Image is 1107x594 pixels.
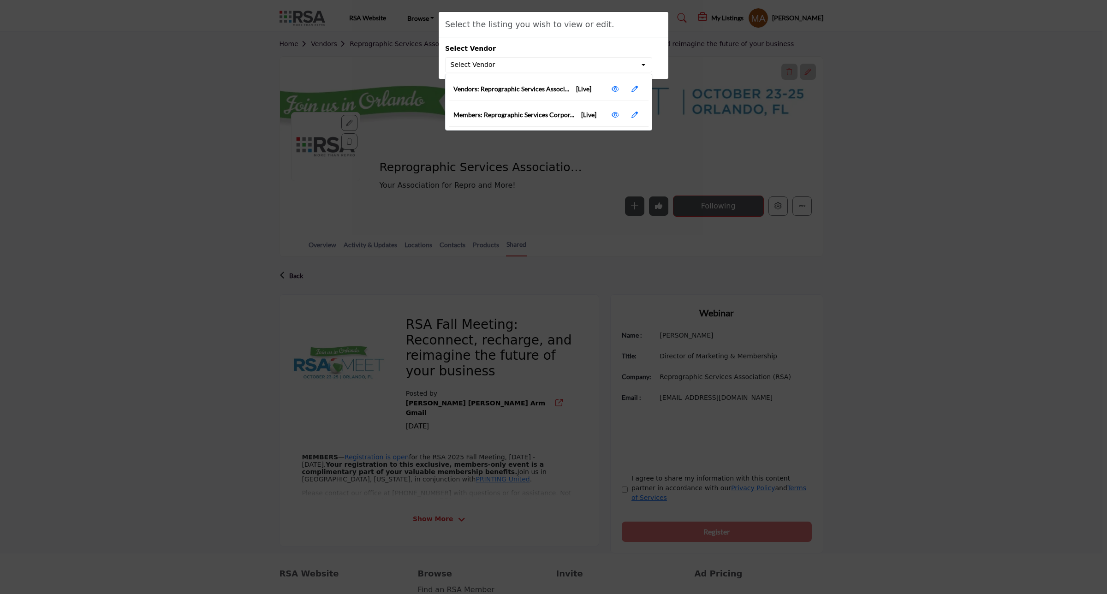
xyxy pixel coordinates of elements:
[453,110,596,119] span: Members: Reprographic Services Corporation (RSA)
[647,7,665,24] button: Close
[625,106,644,124] a: Edit
[445,57,652,73] button: Select Vendor
[606,80,625,98] a: View
[445,18,614,30] h1: Select the listing you wish to view or edit.
[453,84,591,94] span: Vendors: Reprographic Services Association (RSA)
[445,44,496,57] b: Select Vendor
[606,106,625,124] a: View
[625,80,644,98] a: Edit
